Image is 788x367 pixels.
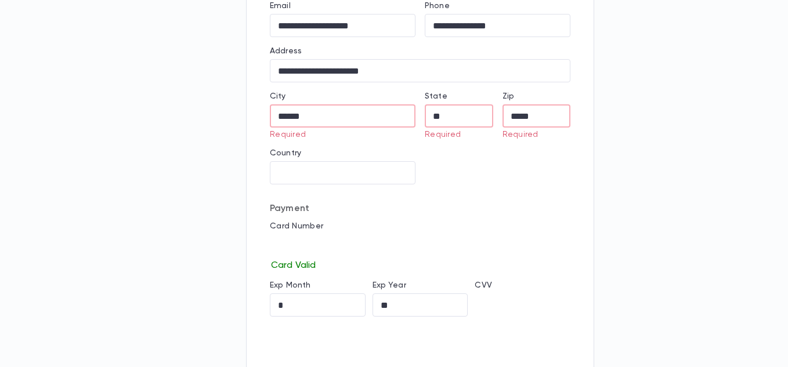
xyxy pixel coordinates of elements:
[425,130,485,139] p: Required
[270,130,407,139] p: Required
[503,92,514,101] label: Zip
[270,1,291,10] label: Email
[475,293,570,317] iframe: cvv
[425,1,450,10] label: Phone
[270,281,310,290] label: Exp Month
[270,203,570,215] p: Payment
[373,281,406,290] label: Exp Year
[270,221,570,231] p: Card Number
[270,234,570,257] iframe: card
[270,46,302,56] label: Address
[270,257,570,271] p: Card Valid
[270,92,286,101] label: City
[270,148,301,158] label: Country
[475,281,570,290] p: CVV
[425,92,447,101] label: State
[503,130,563,139] p: Required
